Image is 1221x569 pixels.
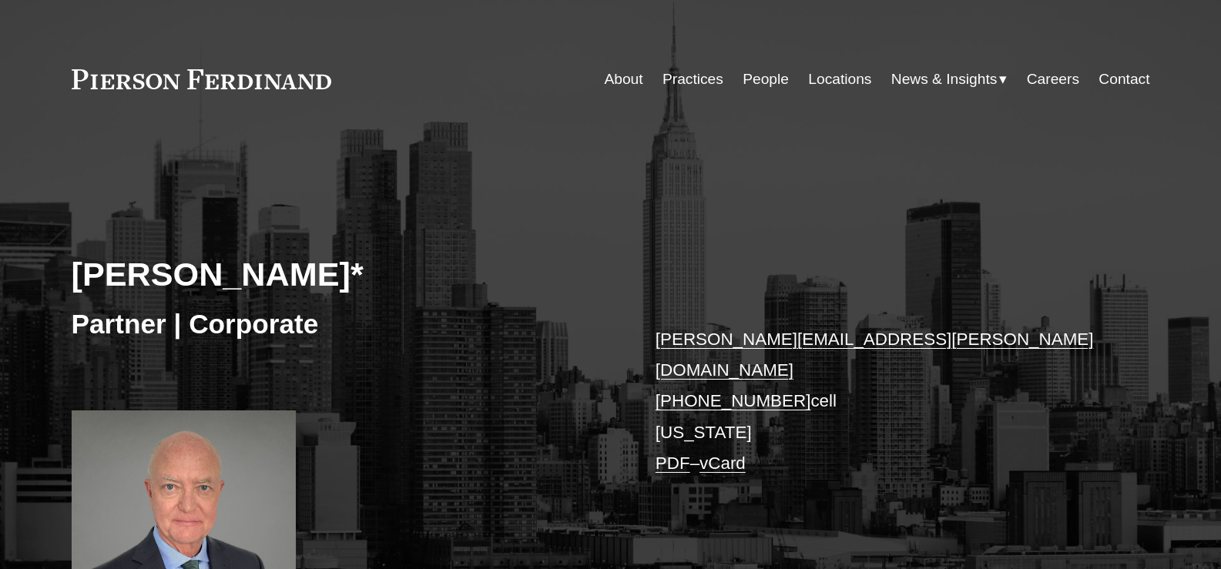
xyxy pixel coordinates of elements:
[1027,65,1079,94] a: Careers
[656,391,811,410] a: [PHONE_NUMBER]
[662,65,723,94] a: Practices
[656,454,690,473] a: PDF
[1099,65,1149,94] a: Contact
[656,330,1094,380] a: [PERSON_NAME][EMAIL_ADDRESS][PERSON_NAME][DOMAIN_NAME]
[72,307,611,341] h3: Partner | Corporate
[72,254,611,294] h2: [PERSON_NAME]*
[699,454,746,473] a: vCard
[891,65,1008,94] a: folder dropdown
[891,66,998,93] span: News & Insights
[656,324,1105,480] p: cell [US_STATE] –
[808,65,871,94] a: Locations
[604,65,642,94] a: About
[743,65,789,94] a: People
